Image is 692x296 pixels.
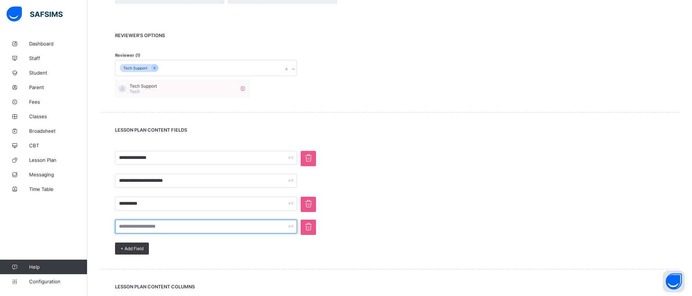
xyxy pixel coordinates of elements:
span: Configuration [29,279,87,284]
span: LESSON PLAN CONTENT COLUMNS [115,284,664,289]
div: Tech Support [120,64,151,72]
span: Student [29,70,87,76]
span: Lesson Plan [29,157,87,163]
span: + Add Field [120,246,143,251]
span: Parent [29,84,87,90]
span: Tech Support [130,83,157,89]
span: REVIEWER's OPTIONS [115,33,664,38]
span: Time Table [29,186,87,192]
span: Staff [29,55,87,61]
img: safsims [7,7,63,22]
span: Reviewer (1) [115,53,140,58]
span: LESSON PLAN CONTENT FIELDS [115,127,664,133]
button: Open asap [663,271,685,292]
span: Messaging [29,172,87,177]
span: Help [29,264,87,270]
span: Dashboard [29,41,87,47]
span: Fees [29,99,87,105]
span: Broadsheet [29,128,87,134]
span: CBT [29,143,87,148]
span: Tech [130,89,140,94]
span: Classes [29,113,87,119]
